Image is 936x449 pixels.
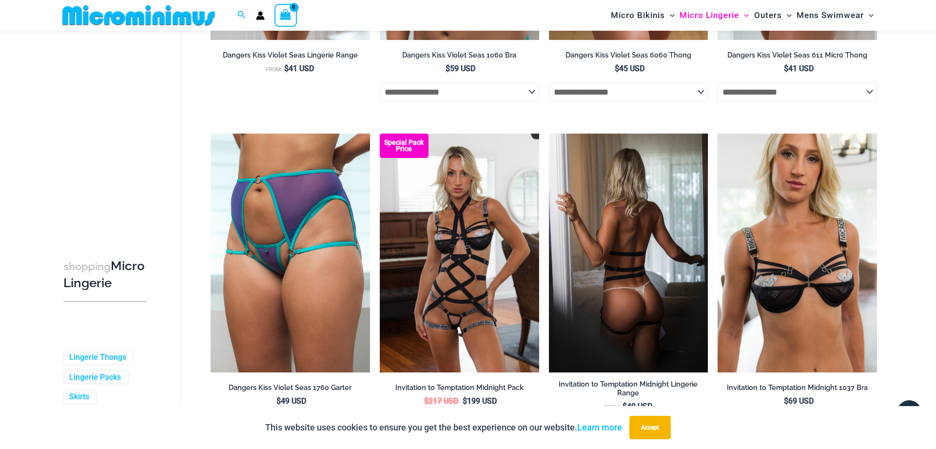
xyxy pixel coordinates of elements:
[864,3,874,28] span: Menu Toggle
[549,380,708,402] a: Invitation to Temptation Midnight Lingerie Range
[63,258,147,292] h3: Micro Lingerie
[549,134,708,372] a: Invitation to Temptation Midnight 1954 Bodysuit 11Invitation to Temptation Midnight 1954 Bodysuit...
[424,396,429,406] span: $
[446,64,475,73] bdi: 59 USD
[665,3,675,28] span: Menu Toggle
[782,3,792,28] span: Menu Toggle
[63,33,151,228] iframe: TrustedSite Certified
[794,3,876,28] a: Mens SwimwearMenu ToggleMenu Toggle
[69,352,126,363] a: Lingerie Thongs
[211,134,370,372] a: Dangers Kiss Violet Seas 1060 Bra 611 Micro 1760 Garter 04Dangers Kiss Violet Seas 1060 Bra 611 M...
[629,416,671,439] button: Accept
[380,139,429,152] b: Special Pack Price
[623,402,627,411] span: $
[784,396,814,406] bdi: 69 USD
[211,51,370,60] h2: Dangers Kiss Violet Seas Lingerie Range
[380,134,539,372] a: Invitation to Temptation Midnight 1037 Bra 6037 Thong 1954 Bodysuit 02 Invitation to Temptation M...
[615,64,644,73] bdi: 45 USD
[265,420,622,435] p: This website uses cookies to ensure you get the best experience on our website.
[752,3,794,28] a: OutersMenu ToggleMenu Toggle
[256,11,265,20] a: Account icon link
[380,383,539,392] h2: Invitation to Temptation Midnight Pack
[380,383,539,396] a: Invitation to Temptation Midnight Pack
[276,396,281,406] span: $
[739,3,749,28] span: Menu Toggle
[718,134,877,372] img: Invitation to Temptation Midnight 1037 Bra 01
[607,1,877,29] nav: Site Navigation
[611,3,665,28] span: Micro Bikinis
[718,383,877,392] h2: Invitation to Temptation Midnight 1037 Bra
[784,396,788,406] span: $
[577,422,622,432] a: Learn more
[380,51,539,60] h2: Dangers Kiss Violet Seas 1060 Bra
[237,9,246,21] a: Search icon link
[424,396,458,406] bdi: 217 USD
[718,51,877,63] a: Dangers Kiss Violet Seas 611 Micro Thong
[677,3,751,28] a: Micro LingerieMenu ToggleMenu Toggle
[784,64,814,73] bdi: 41 USD
[69,372,121,383] a: Lingerie Packs
[615,64,619,73] span: $
[284,64,314,73] bdi: 41 USD
[211,383,370,392] h2: Dangers Kiss Violet Seas 1760 Garter
[549,51,708,63] a: Dangers Kiss Violet Seas 6060 Thong
[58,4,219,26] img: MM SHOP LOGO FLAT
[284,64,289,73] span: $
[549,134,708,372] img: Invitation to Temptation Midnight 1954 Bodysuit 08
[463,396,467,406] span: $
[718,134,877,372] a: Invitation to Temptation Midnight 1037 Bra 01Invitation to Temptation Midnight 1037 Bra 02Invitat...
[63,260,111,273] span: shopping
[266,66,282,73] span: From:
[718,51,877,60] h2: Dangers Kiss Violet Seas 611 Micro Thong
[274,4,297,26] a: View Shopping Cart, empty
[718,383,877,396] a: Invitation to Temptation Midnight 1037 Bra
[380,51,539,63] a: Dangers Kiss Violet Seas 1060 Bra
[276,396,306,406] bdi: 49 USD
[797,3,864,28] span: Mens Swimwear
[549,380,708,398] h2: Invitation to Temptation Midnight Lingerie Range
[784,64,788,73] span: $
[211,383,370,396] a: Dangers Kiss Violet Seas 1760 Garter
[549,51,708,60] h2: Dangers Kiss Violet Seas 6060 Thong
[211,51,370,63] a: Dangers Kiss Violet Seas Lingerie Range
[754,3,782,28] span: Outers
[608,3,677,28] a: Micro BikinisMenu ToggleMenu Toggle
[463,396,497,406] bdi: 199 USD
[211,134,370,372] img: Dangers Kiss Violet Seas 1060 Bra 611 Micro 1760 Garter 04
[604,404,620,410] span: From:
[446,64,450,73] span: $
[69,392,89,403] a: Skirts
[680,3,739,28] span: Micro Lingerie
[623,402,652,411] bdi: 49 USD
[380,134,539,372] img: Invitation to Temptation Midnight 1037 Bra 6037 Thong 1954 Bodysuit 02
